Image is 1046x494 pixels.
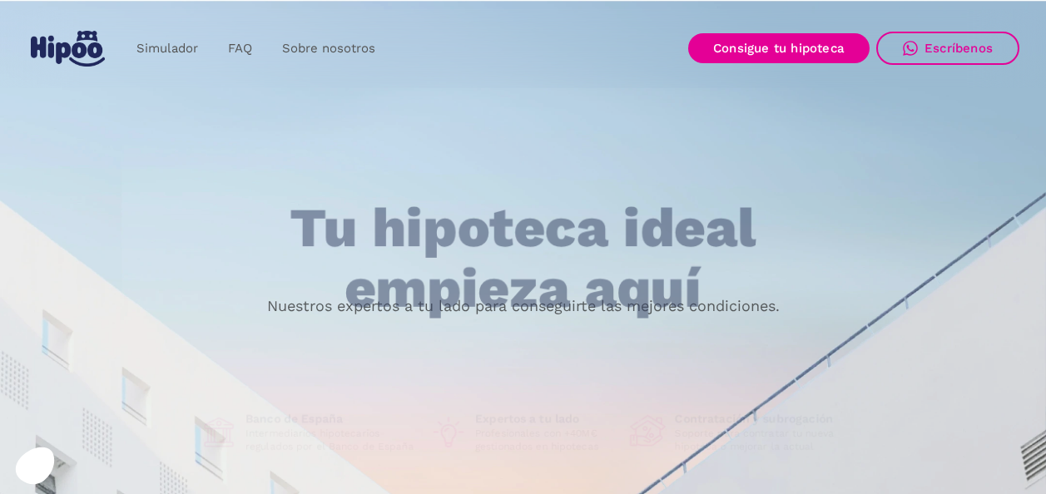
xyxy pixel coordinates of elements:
p: Soporte para contratar tu nueva hipoteca o mejorar la actual [675,427,846,453]
a: FAQ [213,32,267,65]
p: Intermediarios hipotecarios regulados por el Banco de España [245,427,417,453]
h1: Banco de España [245,412,417,427]
a: home [27,24,108,73]
h1: Contratación y subrogación [675,412,846,427]
div: Escríbenos [925,41,993,56]
a: Simulador [121,32,213,65]
a: Escríbenos [876,32,1019,65]
a: Sobre nosotros [267,32,390,65]
a: Consigue tu hipoteca [688,33,870,63]
h1: Expertos a tu lado [475,412,617,427]
h1: Tu hipoteca ideal empieza aquí [207,199,838,319]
